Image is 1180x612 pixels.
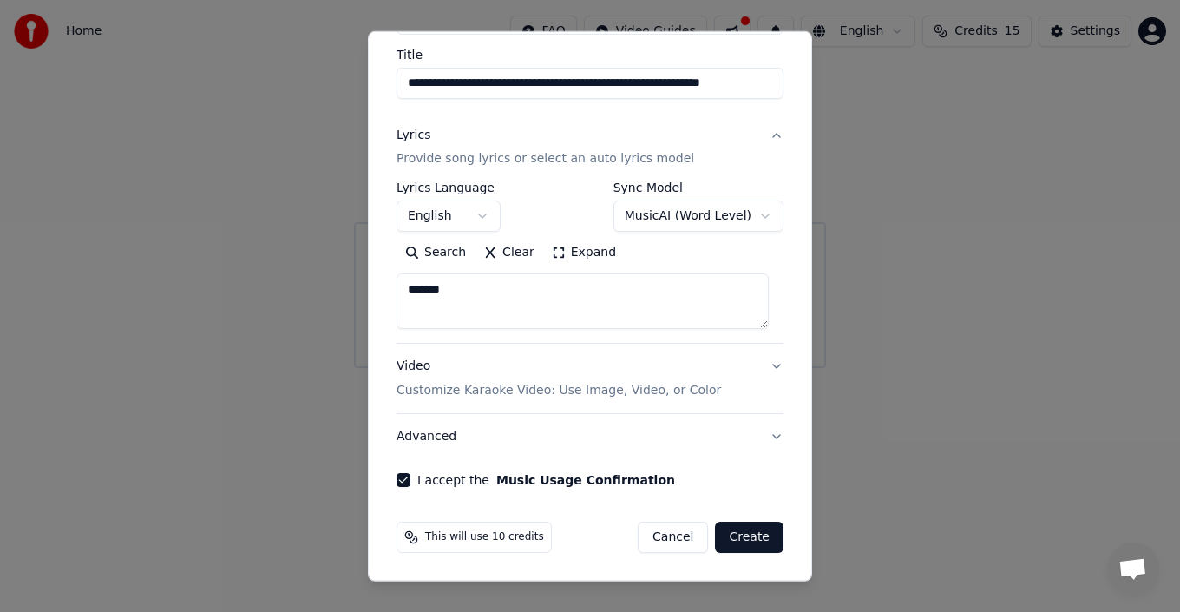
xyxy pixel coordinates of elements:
[397,48,783,60] label: Title
[417,474,675,486] label: I accept the
[397,239,475,267] button: Search
[475,239,543,267] button: Clear
[397,414,783,459] button: Advanced
[397,358,721,399] div: Video
[397,150,694,168] p: Provide song lyrics or select an auto lyrics model
[397,344,783,413] button: VideoCustomize Karaoke Video: Use Image, Video, or Color
[397,181,501,194] label: Lyrics Language
[397,112,783,181] button: LyricsProvide song lyrics or select an auto lyrics model
[397,382,721,399] p: Customize Karaoke Video: Use Image, Video, or Color
[425,530,544,544] span: This will use 10 credits
[613,181,783,194] label: Sync Model
[543,239,625,267] button: Expand
[496,474,675,486] button: I accept the
[715,522,783,553] button: Create
[638,522,708,553] button: Cancel
[397,126,430,143] div: Lyrics
[397,181,783,343] div: LyricsProvide song lyrics or select an auto lyrics model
